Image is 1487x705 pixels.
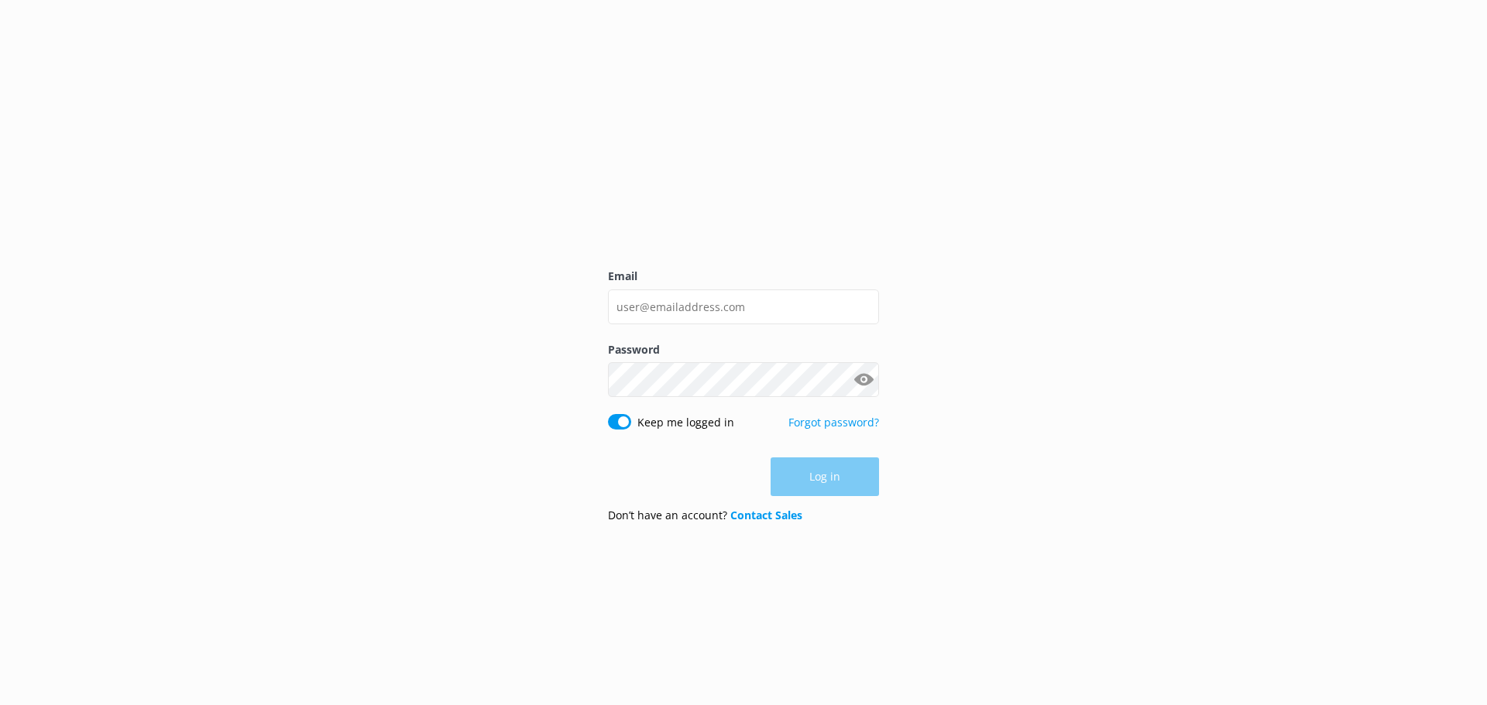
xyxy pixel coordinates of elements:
label: Keep me logged in [637,414,734,431]
a: Forgot password? [788,415,879,430]
input: user@emailaddress.com [608,289,879,324]
label: Password [608,341,879,358]
p: Don’t have an account? [608,507,802,524]
a: Contact Sales [730,508,802,522]
button: Show password [848,364,879,395]
label: Email [608,268,879,285]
